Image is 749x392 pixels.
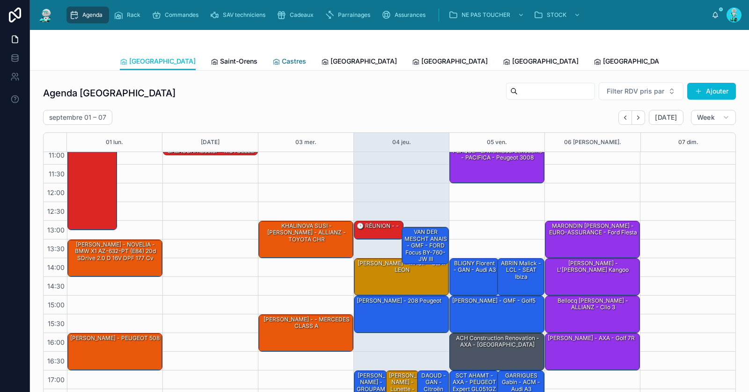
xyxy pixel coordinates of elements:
div: ACH construction renovation - AXA - [GEOGRAPHIC_DATA] [450,334,544,370]
a: Agenda [66,7,109,23]
span: Assurances [395,11,426,19]
a: Cadeaux [274,7,320,23]
div: [PERSON_NAME] - - MERCEDES CLASS A [259,315,353,351]
a: NE PAS TOUCHER [446,7,529,23]
a: Rack [111,7,147,23]
span: 11:30 [46,170,67,178]
div: [PERSON_NAME] - - MERCEDES CLASS A [260,315,352,331]
span: Parrainages [338,11,370,19]
span: 14:00 [45,263,67,271]
div: [PERSON_NAME] - NOVELIA - BMW X1 AZ-632-PT (E84) 20d sDrive 2.0 d 16V DPF 177 cv [68,240,162,276]
div: [PERSON_NAME] - L'[PERSON_NAME] kangoo [545,259,639,295]
div: KHALINOVA SUSI - [PERSON_NAME] - ALLIANZ - TOYOTA CHR [260,222,352,244]
span: SAV techniciens [223,11,265,19]
button: [DATE] [201,133,220,152]
div: [PERSON_NAME] - 208 Peugeot [356,297,442,305]
span: 11:00 [46,151,67,159]
div: [PERSON_NAME] - GMF - Golf5 [450,296,544,333]
button: Week [691,110,736,125]
span: [GEOGRAPHIC_DATA] [512,57,579,66]
span: Filter RDV pris par [607,87,664,96]
a: Saint-Orens [211,53,257,72]
div: VAN DER MESCHT ANAIS - GMF - FORD Focus BY-760-JW III Hatchback 1.6 SCTi 16V EcoBoost S&S 150 cv [402,227,449,264]
span: 13:00 [45,226,67,234]
a: SAV techniciens [207,7,272,23]
div: MARONDIN [PERSON_NAME] - EURO-ASSURANCE - Ford fiesta [545,221,639,258]
div: [PERSON_NAME] - AXA - Golf 7R [547,334,636,342]
div: [PERSON_NAME] - MACIF - SEAT LEON [354,259,448,295]
h2: septembre 01 – 07 [49,113,106,122]
a: STOCK [531,7,585,23]
button: Next [632,110,645,125]
div: ABRIN Malick - LCL - SEAT Ibiza [499,259,544,281]
span: 15:00 [45,301,67,309]
span: 16:00 [45,338,67,346]
span: 16:30 [45,357,67,365]
div: [PERSON_NAME] - NOVELIA - BMW X1 AZ-632-PT (E84) 20d sDrive 2.0 d 16V DPF 177 cv [69,240,162,262]
div: scrollable content [62,5,712,25]
button: 07 dim. [678,133,698,152]
span: Commandes [165,11,198,19]
span: NE PAS TOUCHER [462,11,510,19]
a: Parrainages [322,7,377,23]
a: [GEOGRAPHIC_DATA] [412,53,488,72]
a: [GEOGRAPHIC_DATA] [503,53,579,72]
span: 13:30 [45,245,67,253]
div: 01 lun. [106,133,123,152]
a: Assurances [379,7,432,23]
div: PLAQUE - El Mekkaoui Lehoucine - PACIFICA - peugeot 3008 [451,147,543,162]
div: ABRIN Malick - LCL - SEAT Ibiza [498,259,544,295]
img: App logo [37,7,54,22]
span: [GEOGRAPHIC_DATA] [603,57,669,66]
a: Commandes [149,7,205,23]
button: [DATE] [649,110,683,125]
h1: Agenda [GEOGRAPHIC_DATA] [43,87,176,100]
div: Bellocq [PERSON_NAME] - ALLIANZ - Clio 3 [545,296,639,333]
span: Castres [282,57,306,66]
div: [PERSON_NAME] - PEUGEOT 508 [68,334,162,370]
div: MARONDIN [PERSON_NAME] - EURO-ASSURANCE - Ford fiesta [547,222,639,237]
span: 12:00 [45,189,67,196]
button: 04 jeu. [392,133,411,152]
span: Agenda [82,11,103,19]
button: 06 [PERSON_NAME]. [564,133,621,152]
div: VAN DER MESCHT ANAIS - GMF - FORD Focus BY-760-JW III Hatchback 1.6 SCTi 16V EcoBoost S&S 150 cv [404,228,448,290]
span: STOCK [547,11,566,19]
div: [PERSON_NAME] - L'[PERSON_NAME] kangoo [547,259,639,275]
div: BLIGNY Florent - GAN - Audi A3 [451,259,498,275]
div: KHALINOVA SUSI - [PERSON_NAME] - ALLIANZ - TOYOTA CHR [259,221,353,258]
div: Bellocq [PERSON_NAME] - ALLIANZ - Clio 3 [547,297,639,312]
span: 17:00 [45,376,67,384]
button: 03 mer. [295,133,316,152]
a: [GEOGRAPHIC_DATA] [321,53,397,72]
div: [PERSON_NAME] - 208 Peugeot [354,296,448,333]
span: 14:30 [45,282,67,290]
div: 🕒 RÉUNION - - [356,222,400,230]
span: 12:30 [45,207,67,215]
span: [DATE] [655,113,677,122]
a: Castres [272,53,306,72]
button: Ajouter [687,83,736,100]
span: [GEOGRAPHIC_DATA] [129,57,196,66]
button: 05 ven. [487,133,507,152]
div: ACH construction renovation - AXA - [GEOGRAPHIC_DATA] [451,334,543,349]
div: BLIGNY Florent - GAN - Audi A3 [450,259,499,295]
button: Back [618,110,632,125]
a: [GEOGRAPHIC_DATA] [594,53,669,72]
span: [GEOGRAPHIC_DATA] [330,57,397,66]
div: [PERSON_NAME] - MACIF - SEAT LEON [356,259,448,275]
div: PLAQUE - El Mekkaoui Lehoucine - PACIFICA - peugeot 3008 [450,146,544,183]
span: [GEOGRAPHIC_DATA] [421,57,488,66]
div: [PERSON_NAME] - AXA - Golf 7R [545,334,639,370]
div: 🕒 RÉUNION - - [354,221,403,239]
span: 15:30 [45,319,67,327]
span: Cadeaux [290,11,314,19]
span: Saint-Orens [220,57,257,66]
